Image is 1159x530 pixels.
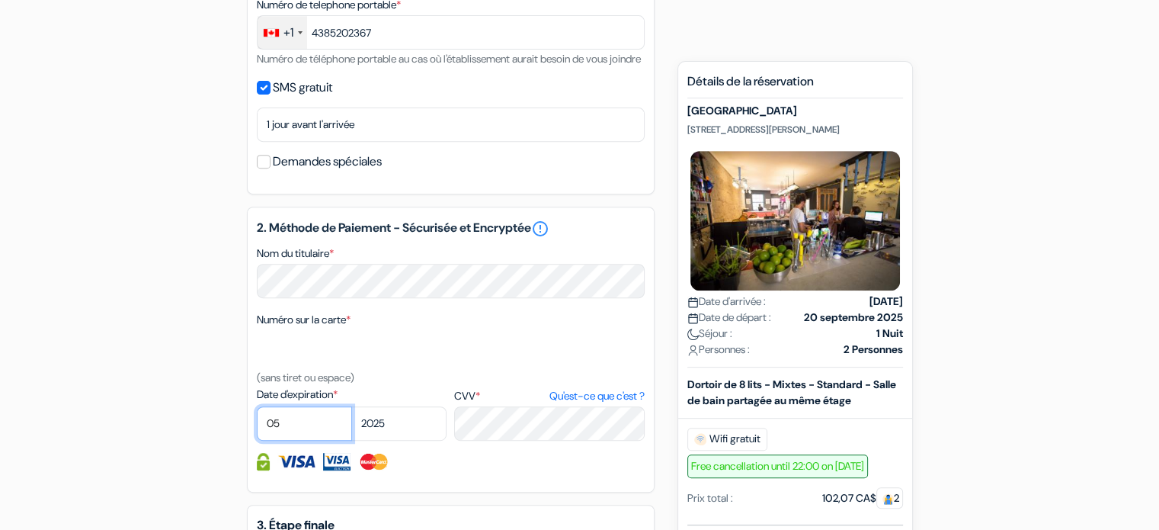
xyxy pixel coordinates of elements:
img: Information de carte de crédit entièrement encryptée et sécurisée [257,453,270,471]
span: Free cancellation until 22:00 on [DATE] [687,455,868,478]
div: +1 [283,24,293,42]
div: Prix total : [687,490,733,506]
label: CVV [454,388,644,404]
img: user_icon.svg [687,345,699,356]
strong: 2 Personnes [844,342,903,358]
strong: 1 Nuit [876,326,903,342]
b: Dortoir de 8 lits - Mixtes - Standard - Salle de bain partagée au même étage [687,377,896,407]
span: Séjour : [687,326,732,342]
img: Visa Electron [323,453,351,471]
p: [STREET_ADDRESS][PERSON_NAME] [687,124,903,136]
span: Date de départ : [687,310,771,326]
strong: 20 septembre 2025 [804,310,903,326]
div: 102,07 CA$ [822,490,903,506]
label: Date d'expiration [257,387,447,403]
img: Visa [277,453,315,471]
img: guest.svg [882,493,894,505]
label: SMS gratuit [273,77,332,98]
a: error_outline [531,220,549,238]
img: moon.svg [687,329,699,340]
label: Numéro sur la carte [257,312,351,328]
h5: [GEOGRAPHIC_DATA] [687,105,903,118]
h5: 2. Méthode de Paiement - Sécurisée et Encryptée [257,220,645,238]
span: Personnes : [687,342,750,358]
small: (sans tiret ou espace) [257,371,354,384]
div: Canada: +1 [258,16,307,49]
input: 506-234-5678 [257,15,645,50]
h5: Détails de la réservation [687,74,903,98]
label: Nom du titulaire [257,246,334,262]
a: Qu'est-ce que c'est ? [549,388,644,404]
strong: [DATE] [869,294,903,310]
img: calendar.svg [687,297,699,308]
img: free_wifi.svg [694,433,706,445]
span: Date d'arrivée : [687,294,766,310]
label: Demandes spéciales [273,151,382,172]
small: Numéro de téléphone portable au cas où l'établissement aurait besoin de vous joindre [257,52,641,66]
img: calendar.svg [687,313,699,324]
img: Master Card [358,453,389,471]
span: 2 [876,487,903,509]
span: Wifi gratuit [687,428,767,451]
